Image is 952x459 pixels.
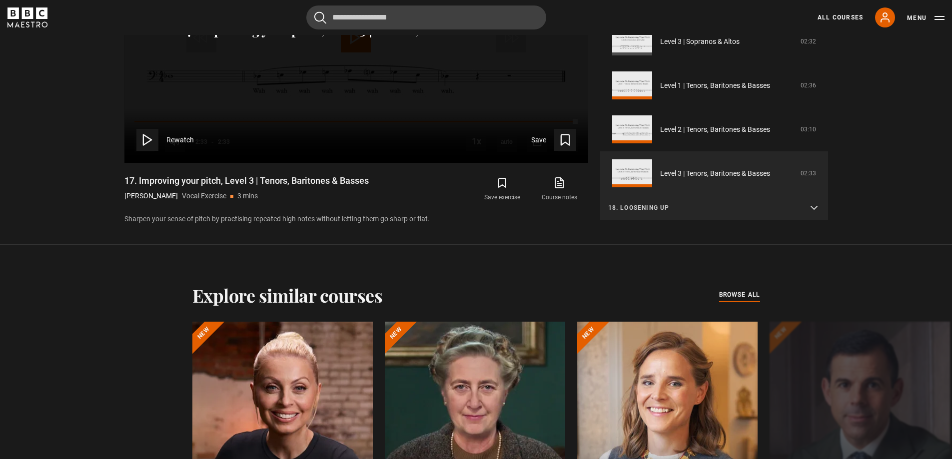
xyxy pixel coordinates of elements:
[124,175,369,187] h1: 17. Improving your pitch, Level 3 | Tenors, Baritones & Basses
[660,124,770,135] a: Level 2 | Tenors, Baritones & Basses
[531,135,546,145] span: Save
[907,13,945,23] button: Toggle navigation
[660,36,740,47] a: Level 3 | Sopranos & Altos
[306,5,546,29] input: Search
[719,290,760,301] a: browse all
[166,135,194,145] span: Rewatch
[818,13,863,22] a: All Courses
[237,191,258,201] p: 3 mins
[608,203,796,212] p: 18. Loosening up
[192,285,383,306] h2: Explore similar courses
[531,129,576,151] button: Save
[314,11,326,24] button: Submit the search query
[474,175,531,204] button: Save exercise
[181,22,531,38] p: 17. Improving your pitch, Level 3 | Tenors, Baritones & Basses
[719,290,760,300] span: browse all
[600,195,828,221] summary: 18. Loosening up
[182,191,226,201] p: Vocal Exercise
[660,80,770,91] a: Level 1 | Tenors, Baritones & Basses
[136,129,194,151] button: Rewatch
[124,191,178,201] p: [PERSON_NAME]
[531,175,588,204] a: Course notes
[7,7,47,27] svg: BBC Maestro
[124,214,588,224] p: Sharpen your sense of pitch by practising repeated high notes without letting them go sharp or flat.
[660,168,770,179] a: Level 3 | Tenors, Baritones & Basses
